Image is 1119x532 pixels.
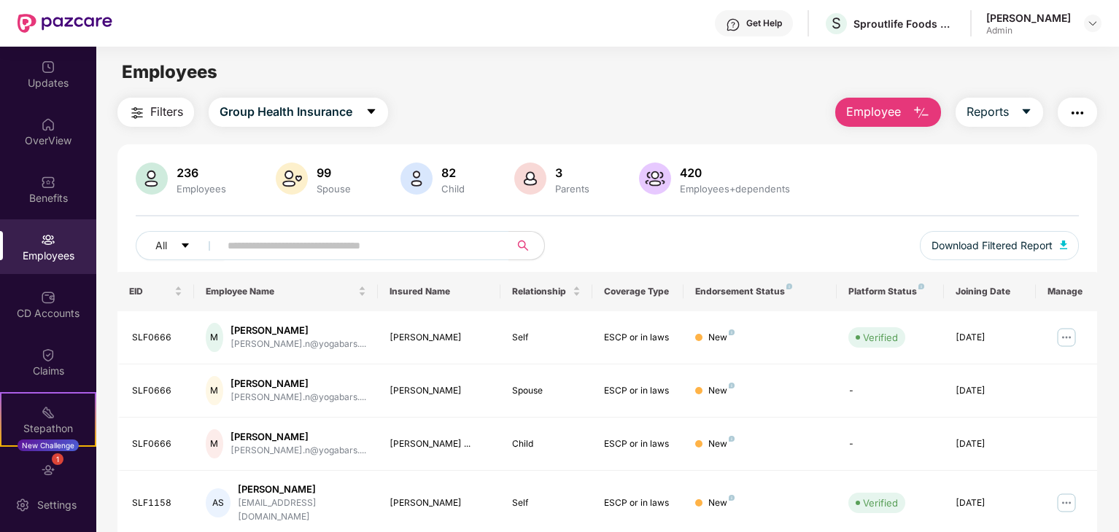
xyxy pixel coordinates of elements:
div: New [708,437,735,451]
span: Group Health Insurance [220,103,352,121]
img: svg+xml;base64,PHN2ZyBpZD0iRHJvcGRvd24tMzJ4MzIiIHhtbG5zPSJodHRwOi8vd3d3LnczLm9yZy8yMDAwL3N2ZyIgd2... [1087,17,1099,29]
div: Child [438,183,468,195]
img: svg+xml;base64,PHN2ZyB4bWxucz0iaHR0cDovL3d3dy53My5vcmcvMjAwMC9zdmciIHdpZHRoPSI4IiBoZWlnaHQ9IjgiIH... [918,283,924,289]
div: Endorsement Status [695,286,825,297]
span: Download Filtered Report [932,238,1053,254]
img: svg+xml;base64,PHN2ZyB4bWxucz0iaHR0cDovL3d3dy53My5vcmcvMjAwMC9zdmciIHdpZHRoPSIyNCIgaGVpZ2h0PSIyNC... [1069,104,1086,122]
div: Sproutlife Foods Private Limited [853,17,956,31]
div: 99 [314,165,354,180]
div: New [708,384,735,398]
div: AS [206,488,231,517]
div: [EMAIL_ADDRESS][DOMAIN_NAME] [238,496,366,524]
img: manageButton [1055,326,1078,349]
th: Relationship [500,272,592,311]
div: New [708,496,735,510]
div: Admin [986,25,1071,36]
img: svg+xml;base64,PHN2ZyB4bWxucz0iaHR0cDovL3d3dy53My5vcmcvMjAwMC9zdmciIHhtbG5zOnhsaW5rPSJodHRwOi8vd3... [1060,240,1067,249]
div: SLF0666 [132,437,182,451]
span: Filters [150,103,183,121]
img: svg+xml;base64,PHN2ZyB4bWxucz0iaHR0cDovL3d3dy53My5vcmcvMjAwMC9zdmciIHhtbG5zOnhsaW5rPSJodHRwOi8vd3... [913,104,930,122]
span: Employee [846,103,901,121]
span: All [155,238,167,254]
img: svg+xml;base64,PHN2ZyB4bWxucz0iaHR0cDovL3d3dy53My5vcmcvMjAwMC9zdmciIHdpZHRoPSI4IiBoZWlnaHQ9IjgiIH... [729,495,735,501]
div: Verified [863,330,898,345]
img: New Pazcare Logo [18,14,112,33]
div: [PERSON_NAME] [390,496,489,510]
div: [DATE] [956,496,1024,510]
div: [PERSON_NAME] [390,384,489,398]
span: search [508,240,537,251]
div: Parents [552,183,592,195]
div: 236 [174,165,229,180]
div: [PERSON_NAME].n@yogabars.... [231,444,366,458]
div: [DATE] [956,384,1024,398]
img: svg+xml;base64,PHN2ZyBpZD0iU2V0dGluZy0yMHgyMCIgeG1sbnM9Imh0dHA6Ly93d3cudzMub3JnLzIwMDAvc3ZnIiB3aW... [15,498,30,512]
div: Verified [863,496,898,510]
div: [PERSON_NAME] [231,430,366,444]
div: Platform Status [848,286,932,297]
div: ESCP or in laws [604,384,673,398]
div: SLF1158 [132,496,182,510]
img: svg+xml;base64,PHN2ZyB4bWxucz0iaHR0cDovL3d3dy53My5vcmcvMjAwMC9zdmciIHhtbG5zOnhsaW5rPSJodHRwOi8vd3... [136,163,168,195]
span: caret-down [365,106,377,119]
span: Employees [122,61,217,82]
td: - [837,418,944,471]
div: SLF0666 [132,384,182,398]
div: ESCP or in laws [604,437,673,451]
img: svg+xml;base64,PHN2ZyB4bWxucz0iaHR0cDovL3d3dy53My5vcmcvMjAwMC9zdmciIHhtbG5zOnhsaW5rPSJodHRwOi8vd3... [400,163,433,195]
div: 1 [52,453,63,465]
div: Spouse [512,384,581,398]
img: svg+xml;base64,PHN2ZyB4bWxucz0iaHR0cDovL3d3dy53My5vcmcvMjAwMC9zdmciIHdpZHRoPSI4IiBoZWlnaHQ9IjgiIH... [729,436,735,442]
div: 82 [438,165,468,180]
span: caret-down [180,240,190,252]
img: svg+xml;base64,PHN2ZyB4bWxucz0iaHR0cDovL3d3dy53My5vcmcvMjAwMC9zdmciIHdpZHRoPSI4IiBoZWlnaHQ9IjgiIH... [729,329,735,335]
img: svg+xml;base64,PHN2ZyBpZD0iRW5kb3JzZW1lbnRzIiB4bWxucz0iaHR0cDovL3d3dy53My5vcmcvMjAwMC9zdmciIHdpZH... [41,463,55,477]
div: ESCP or in laws [604,496,673,510]
button: Download Filtered Report [920,231,1079,260]
div: M [206,429,223,458]
span: EID [129,286,171,297]
div: [PERSON_NAME] [231,377,366,391]
div: Employees [174,183,229,195]
img: svg+xml;base64,PHN2ZyB4bWxucz0iaHR0cDovL3d3dy53My5vcmcvMjAwMC9zdmciIHdpZHRoPSI4IiBoZWlnaHQ9IjgiIH... [786,283,792,289]
div: M [206,323,223,352]
div: Spouse [314,183,354,195]
div: 420 [677,165,793,180]
span: S [832,15,841,32]
button: Employee [835,98,941,127]
div: ESCP or in laws [604,331,673,345]
th: Joining Date [944,272,1036,311]
div: [PERSON_NAME].n@yogabars.... [231,391,366,404]
img: svg+xml;base64,PHN2ZyBpZD0iQ0RfQWNjb3VudHMiIGRhdGEtbmFtZT0iQ0QgQWNjb3VudHMiIHhtbG5zPSJodHRwOi8vd3... [41,290,55,305]
img: svg+xml;base64,PHN2ZyB4bWxucz0iaHR0cDovL3d3dy53My5vcmcvMjAwMC9zdmciIHdpZHRoPSIyMSIgaGVpZ2h0PSIyMC... [41,405,55,420]
button: Allcaret-down [136,231,225,260]
img: svg+xml;base64,PHN2ZyB4bWxucz0iaHR0cDovL3d3dy53My5vcmcvMjAwMC9zdmciIHhtbG5zOnhsaW5rPSJodHRwOi8vd3... [276,163,308,195]
span: Employee Name [206,286,355,297]
th: Insured Name [378,272,500,311]
div: [DATE] [956,437,1024,451]
img: svg+xml;base64,PHN2ZyBpZD0iSG9tZSIgeG1sbnM9Imh0dHA6Ly93d3cudzMub3JnLzIwMDAvc3ZnIiB3aWR0aD0iMjAiIG... [41,117,55,132]
div: [PERSON_NAME].n@yogabars.... [231,337,366,351]
th: Coverage Type [592,272,684,311]
td: - [837,364,944,418]
div: Get Help [746,17,782,29]
th: EID [117,272,194,311]
img: svg+xml;base64,PHN2ZyBpZD0iVXBkYXRlZCIgeG1sbnM9Imh0dHA6Ly93d3cudzMub3JnLzIwMDAvc3ZnIiB3aWR0aD0iMj... [41,60,55,74]
img: svg+xml;base64,PHN2ZyBpZD0iQmVuZWZpdHMiIHhtbG5zPSJodHRwOi8vd3d3LnczLm9yZy8yMDAwL3N2ZyIgd2lkdGg9Ij... [41,175,55,189]
div: [PERSON_NAME] [986,11,1071,25]
div: Self [512,331,581,345]
img: svg+xml;base64,PHN2ZyB4bWxucz0iaHR0cDovL3d3dy53My5vcmcvMjAwMC9zdmciIHdpZHRoPSIyNCIgaGVpZ2h0PSIyNC... [128,104,146,122]
div: Settings [33,498,81,512]
div: New Challenge [18,439,79,451]
button: Group Health Insurancecaret-down [209,98,388,127]
div: M [206,376,223,405]
div: Self [512,496,581,510]
img: manageButton [1055,491,1078,515]
span: Relationship [512,286,570,297]
img: svg+xml;base64,PHN2ZyB4bWxucz0iaHR0cDovL3d3dy53My5vcmcvMjAwMC9zdmciIHhtbG5zOnhsaW5rPSJodHRwOi8vd3... [639,163,671,195]
div: 3 [552,165,592,180]
span: Reports [967,103,1009,121]
div: Child [512,437,581,451]
div: Employees+dependents [677,183,793,195]
div: [DATE] [956,331,1024,345]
